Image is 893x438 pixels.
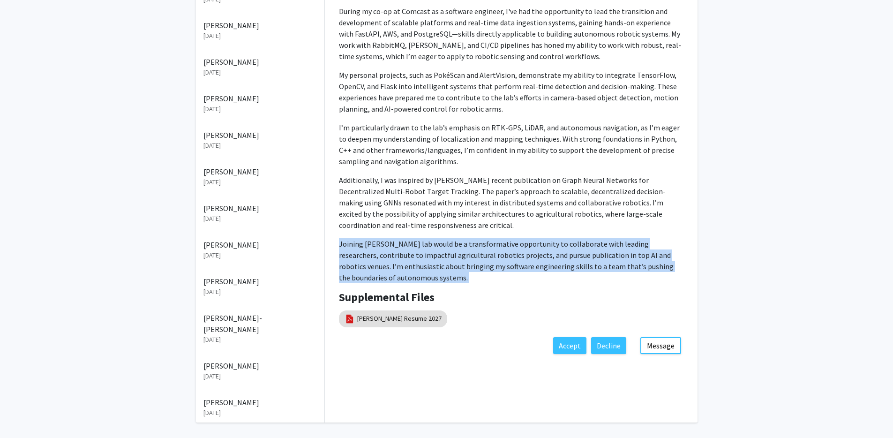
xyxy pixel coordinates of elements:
[203,371,317,381] p: [DATE]
[203,104,317,114] p: [DATE]
[339,174,683,231] p: Additionally, I was inspired by [PERSON_NAME] recent publication on Graph Neural Networks for Dec...
[203,203,317,214] p: [PERSON_NAME]
[339,6,683,62] p: During my co-op at Comcast as a software engineer, I've had the opportunity to lead the transitio...
[339,291,683,304] h4: Supplemental Files
[203,276,317,287] p: [PERSON_NAME]
[591,337,626,354] button: Decline
[339,69,683,114] p: My personal projects, such as PokéScan and AlertVision, demonstrate my ability to integrate Tenso...
[203,56,317,68] p: [PERSON_NAME]
[203,20,317,31] p: [PERSON_NAME]
[203,335,317,345] p: [DATE]
[203,129,317,141] p: [PERSON_NAME]
[339,238,683,283] p: Joining [PERSON_NAME] lab would be a transformative opportunity to collaborate with leading resea...
[553,337,586,354] button: Accept
[203,214,317,224] p: [DATE]
[203,141,317,151] p: [DATE]
[357,314,442,324] a: [PERSON_NAME] Resume 2027
[203,166,317,177] p: [PERSON_NAME]
[339,122,683,167] p: I’m particularly drawn to the lab’s emphasis on RTK-GPS, LiDAR, and autonomous navigation, as I’m...
[203,177,317,187] p: [DATE]
[203,93,317,104] p: [PERSON_NAME]
[345,314,355,324] img: pdf_icon.png
[203,250,317,260] p: [DATE]
[203,397,317,408] p: [PERSON_NAME]
[7,396,40,431] iframe: Chat
[203,68,317,77] p: [DATE]
[203,408,317,418] p: [DATE]
[203,31,317,41] p: [DATE]
[203,239,317,250] p: [PERSON_NAME]
[640,337,681,354] button: Message
[203,360,317,371] p: [PERSON_NAME]
[203,287,317,297] p: [DATE]
[203,312,317,335] p: [PERSON_NAME]-[PERSON_NAME]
